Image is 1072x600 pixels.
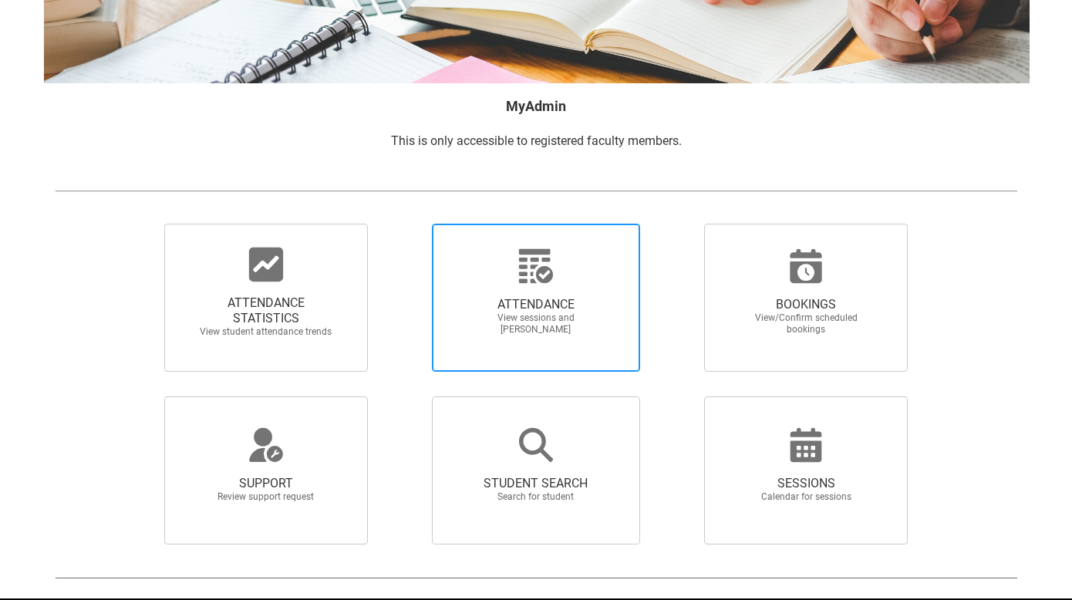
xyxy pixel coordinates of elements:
span: View/Confirm scheduled bookings [738,312,874,335]
span: STUDENT SEARCH [468,476,604,491]
span: BOOKINGS [738,297,874,312]
span: View student attendance trends [198,326,334,338]
span: ATTENDANCE STATISTICS [198,295,334,326]
img: REDU_GREY_LINE [55,569,1017,585]
span: ATTENDANCE [468,297,604,312]
span: Search for student [468,491,604,503]
span: Review support request [198,491,334,503]
span: This is only accessible to registered faculty members. [391,133,682,148]
span: View sessions and [PERSON_NAME] [468,312,604,335]
span: SUPPORT [198,476,334,491]
img: REDU_GREY_LINE [55,183,1017,199]
h2: MyAdmin [55,96,1017,116]
span: SESSIONS [738,476,874,491]
span: Calendar for sessions [738,491,874,503]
